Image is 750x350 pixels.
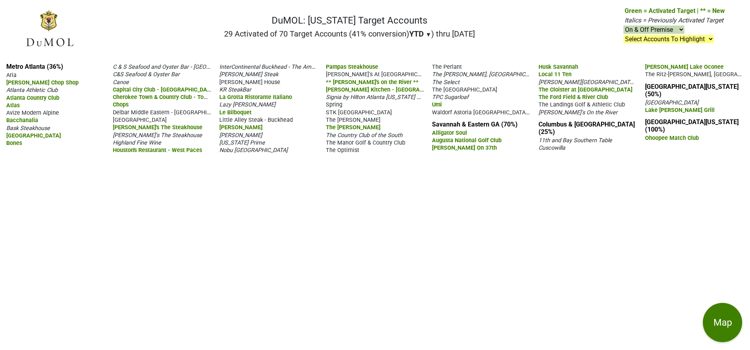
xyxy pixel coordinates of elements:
span: [PERSON_NAME] Chop Shop [6,79,79,86]
span: Le Bilboquet [219,109,252,116]
span: Aria [6,72,17,79]
span: InterContinental Buckhead - The Americano [219,63,330,70]
span: [GEOGRAPHIC_DATA] [113,117,167,123]
span: Atlas [6,102,20,109]
span: YTD [409,29,424,38]
span: Pampas Steakhouse [326,64,378,70]
span: Little Alley Steak - Buckhead [219,117,293,123]
a: Columbus & [GEOGRAPHIC_DATA] (25%) [539,121,635,136]
span: The [GEOGRAPHIC_DATA] [432,86,497,93]
span: [PERSON_NAME] Lake Oconee [645,64,724,70]
span: [PERSON_NAME] [219,124,263,131]
span: La Grotta Ristorante Italiano [219,94,292,101]
span: C & S Seafood and Oyster Bar - [GEOGRAPHIC_DATA] [113,63,247,70]
span: [PERSON_NAME] House [219,79,280,86]
span: [US_STATE] Prime [219,139,265,146]
span: Italics = Previously Activated Target [625,16,723,24]
span: Delbar Middle Eastern - [GEOGRAPHIC_DATA] OM [113,108,239,116]
span: [PERSON_NAME]'s On the River [539,109,618,116]
span: The Select [432,79,460,86]
span: Atlanta Country Club [6,95,59,101]
span: Cherokee Town & Country Club - Town Club [113,93,224,101]
span: Avize Modern Alpine [6,110,59,116]
span: Bones [6,140,22,147]
span: Green = Activated Target | ** = New [625,7,725,15]
span: ▼ [426,31,432,38]
span: Umi [432,101,442,108]
span: The Country Club of the South [326,132,403,139]
span: C&S Seafood & Oyster Bar [113,71,180,78]
span: Capital City Club - [GEOGRAPHIC_DATA] [113,86,215,93]
a: [GEOGRAPHIC_DATA][US_STATE] (50%) [645,83,739,98]
h2: 29 Activated of 70 Target Accounts (41% conversion) ) thru [DATE] [224,29,475,38]
span: The [PERSON_NAME] [326,117,381,123]
a: [GEOGRAPHIC_DATA][US_STATE] (100%) [645,118,739,133]
span: The [PERSON_NAME] [326,124,381,131]
span: The Cloister at [GEOGRAPHIC_DATA] [539,86,632,93]
span: Spring [326,101,342,108]
span: Local 11 Ten [539,71,572,78]
span: The Ford Field & River Club [539,94,608,101]
span: [GEOGRAPHIC_DATA] [6,132,61,139]
span: The Manor Golf & Country Club [326,139,405,146]
span: ** [PERSON_NAME]'s on the River ** [326,79,419,86]
img: DuMOL [25,9,74,48]
span: Canoe [113,79,129,86]
span: [PERSON_NAME]'s At [GEOGRAPHIC_DATA] [326,70,435,78]
span: The Perlant [432,64,462,70]
span: Augusta National Golf Club [432,137,502,144]
span: Bask Steakhouse [6,125,50,132]
span: [PERSON_NAME]'s The Steakhouse [113,132,202,139]
span: STK [GEOGRAPHIC_DATA] [326,109,392,116]
span: Bacchanalia [6,117,38,124]
span: [GEOGRAPHIC_DATA] [645,99,699,106]
span: The [PERSON_NAME], [GEOGRAPHIC_DATA] [432,70,542,78]
span: Ohoopee Match Club [645,135,699,141]
h1: DuMOL: [US_STATE] Target Accounts [224,15,475,26]
span: Husk Savannah [539,64,578,70]
span: Lake [PERSON_NAME] Grill [645,107,715,114]
span: 11th and Bay Southern Table [539,137,612,144]
span: [PERSON_NAME] Steak [219,71,278,78]
span: KR SteakBar [219,86,251,93]
span: Nobu [GEOGRAPHIC_DATA] [219,147,288,154]
span: The Optimist [326,147,359,154]
button: Map [703,303,742,342]
span: Cuscowilla [539,145,565,151]
span: [PERSON_NAME] [219,132,262,139]
span: TPC Sugarloaf [432,94,469,101]
a: Metro Atlanta (36%) [6,63,63,70]
span: Houston's Restaurant - West Paces [113,147,202,154]
a: Savannah & Eastern GA (70%) [432,121,518,128]
span: [PERSON_NAME]'s The Steakhouse [113,124,202,131]
span: [PERSON_NAME] On 37th [432,145,497,151]
span: The Landings Golf & Athletic Club [539,101,625,108]
span: Signia by Hilton Atlanta [US_STATE] World Congress Center [326,93,475,101]
span: Alligator Soul [432,130,467,136]
span: [PERSON_NAME] Kitchen - [GEOGRAPHIC_DATA] [326,86,450,93]
span: Lazy [PERSON_NAME] [219,101,276,108]
span: Highland Fine Wine [113,139,161,146]
span: Atlanta Athletic Club [6,87,58,93]
span: Waldorf Astoria [GEOGRAPHIC_DATA] Buckhead - [GEOGRAPHIC_DATA] [432,108,612,116]
span: Chops [113,101,129,108]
